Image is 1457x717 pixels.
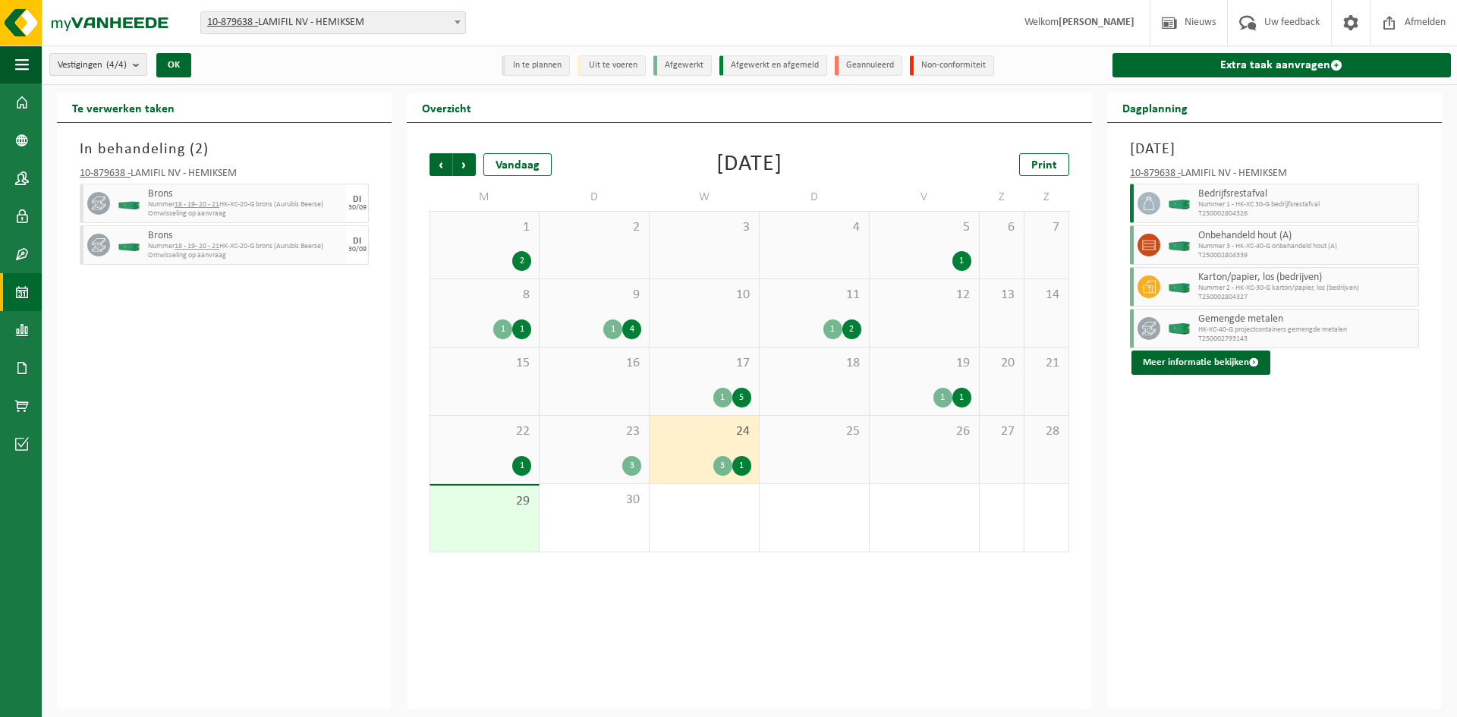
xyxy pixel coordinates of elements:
[156,53,191,77] button: OK
[987,287,1016,303] span: 13
[1131,351,1270,375] button: Meer informatie bekijken
[622,456,641,476] div: 3
[1168,281,1191,293] img: HK-XC-30-GN-00
[1198,242,1415,251] span: Nummer 3 - HK-XC-40-G onbehandeld hout (A)
[952,251,971,271] div: 1
[438,219,531,236] span: 1
[767,355,861,372] span: 18
[716,153,782,176] div: [DATE]
[980,184,1024,211] td: Z
[1031,159,1057,171] span: Print
[118,198,140,209] img: HK-XC-20-GN-00
[877,219,971,236] span: 5
[1112,53,1451,77] a: Extra taak aanvragen
[438,423,531,440] span: 22
[200,11,466,34] span: 10-879638 - LAMIFIL NV - HEMIKSEM
[430,153,452,176] span: Vorige
[1032,287,1061,303] span: 14
[148,251,342,260] span: Omwisseling op aanvraag
[148,200,342,209] span: Nummer HK-XC-20-G brons (Aurubis Beerse)
[653,55,712,76] li: Afgewerkt
[80,138,369,161] h3: In behandeling ( )
[1107,93,1203,122] h2: Dagplanning
[547,287,641,303] span: 9
[353,195,361,204] div: DI
[57,93,190,122] h2: Te verwerken taken
[80,168,369,184] div: LAMIFIL NV - HEMIKSEM
[483,153,552,176] div: Vandaag
[987,219,1016,236] span: 6
[512,456,531,476] div: 1
[842,319,861,339] div: 2
[1024,184,1069,211] td: Z
[1032,423,1061,440] span: 28
[760,184,870,211] td: D
[732,388,751,407] div: 5
[1168,240,1191,251] img: HK-XC-30-GN-00
[438,493,531,510] span: 29
[547,219,641,236] span: 2
[438,355,531,372] span: 15
[713,456,732,476] div: 3
[1130,138,1419,161] h3: [DATE]
[540,184,650,211] td: D
[512,319,531,339] div: 1
[1198,209,1415,219] span: T250002804326
[1198,284,1415,293] span: Nummer 2 - HK-XC-30-G karton/papier, los (bedrijven)
[767,219,861,236] span: 4
[353,237,361,246] div: DI
[577,55,646,76] li: Uit te voeren
[622,319,641,339] div: 4
[1168,323,1191,335] img: HK-XC-40-GN-00
[118,240,140,251] img: HK-XC-20-GN-00
[767,423,861,440] span: 25
[1019,153,1069,176] a: Print
[657,355,751,372] span: 17
[1032,219,1061,236] span: 7
[148,188,342,200] span: Brons
[987,355,1016,372] span: 20
[1168,198,1191,209] img: HK-XC-30-GN-00
[910,55,994,76] li: Non-conformiteit
[732,456,751,476] div: 1
[603,319,622,339] div: 1
[1198,200,1415,209] span: Nummer 1 - HK-XC 30-G bedrijfsrestafval
[877,355,971,372] span: 19
[1059,17,1134,28] strong: [PERSON_NAME]
[453,153,476,176] span: Volgende
[148,230,342,242] span: Brons
[987,423,1016,440] span: 27
[430,184,540,211] td: M
[1198,188,1415,200] span: Bedrijfsrestafval
[1198,272,1415,284] span: Karton/papier, los (bedrijven)
[657,287,751,303] span: 10
[148,242,342,251] span: Nummer HK-XC-20-G brons (Aurubis Beerse)
[719,55,827,76] li: Afgewerkt en afgemeld
[870,184,980,211] td: V
[49,53,147,76] button: Vestigingen(4/4)
[201,12,465,33] span: 10-879638 - LAMIFIL NV - HEMIKSEM
[1198,335,1415,344] span: T250002793143
[175,200,219,209] tcxspan: Call 18 - 19- 20 - 21 via 3CX
[933,388,952,407] div: 1
[512,251,531,271] div: 2
[1198,325,1415,335] span: HK-XC-40-G projectcontainers gemengde metalen
[175,242,219,250] tcxspan: Call 18 - 19- 20 - 21 via 3CX
[207,17,258,28] tcxspan: Call 10-879638 - via 3CX
[767,287,861,303] span: 11
[1198,313,1415,325] span: Gemengde metalen
[106,60,127,70] count: (4/4)
[80,168,131,179] tcxspan: Call 10-879638 - via 3CX
[195,142,203,157] span: 2
[877,287,971,303] span: 12
[58,54,127,77] span: Vestigingen
[650,184,760,211] td: W
[148,209,342,219] span: Omwisseling op aanvraag
[493,319,512,339] div: 1
[1130,168,1181,179] tcxspan: Call 10-879638 - via 3CX
[952,388,971,407] div: 1
[407,93,486,122] h2: Overzicht
[1130,168,1419,184] div: LAMIFIL NV - HEMIKSEM
[1032,355,1061,372] span: 21
[823,319,842,339] div: 1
